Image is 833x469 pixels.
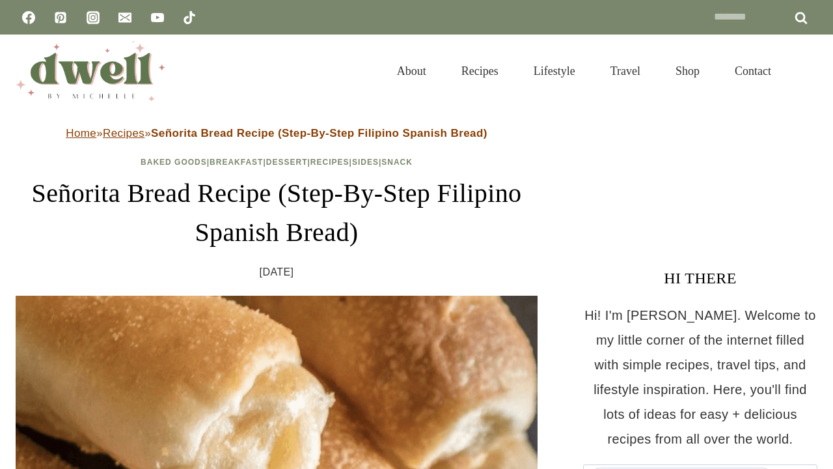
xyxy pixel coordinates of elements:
[260,263,294,282] time: [DATE]
[379,48,789,94] nav: Primary Navigation
[16,41,165,101] img: DWELL by michelle
[176,5,202,31] a: TikTok
[310,158,349,167] a: Recipes
[717,48,789,94] a: Contact
[210,158,263,167] a: Breakfast
[141,158,413,167] span: | | | | |
[16,174,538,252] h1: Señorita Bread Recipe (Step-By-Step Filipino Spanish Bread)
[48,5,74,31] a: Pinterest
[583,266,817,290] h3: HI THERE
[112,5,138,31] a: Email
[795,60,817,82] button: View Search Form
[103,127,144,139] a: Recipes
[80,5,106,31] a: Instagram
[379,48,444,94] a: About
[151,127,487,139] strong: Señorita Bread Recipe (Step-By-Step Filipino Spanish Bread)
[352,158,379,167] a: Sides
[516,48,593,94] a: Lifestyle
[583,303,817,451] p: Hi! I'm [PERSON_NAME]. Welcome to my little corner of the internet filled with simple recipes, tr...
[444,48,516,94] a: Recipes
[66,127,487,139] span: » »
[141,158,207,167] a: Baked Goods
[66,127,96,139] a: Home
[144,5,171,31] a: YouTube
[266,158,308,167] a: Dessert
[593,48,658,94] a: Travel
[658,48,717,94] a: Shop
[16,5,42,31] a: Facebook
[381,158,413,167] a: Snack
